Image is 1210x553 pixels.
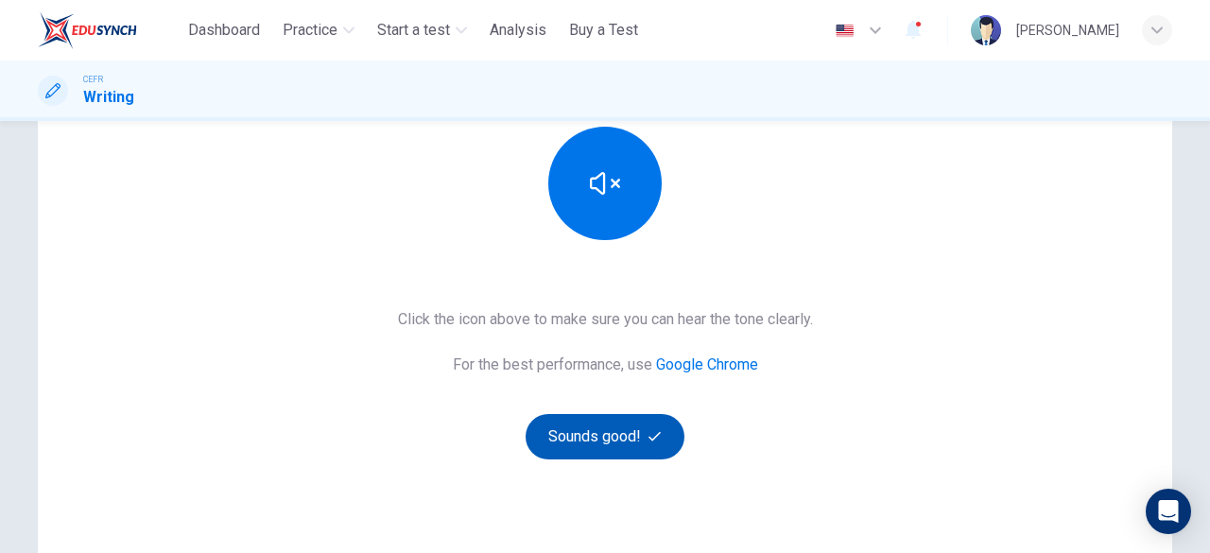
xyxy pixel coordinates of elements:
[38,11,181,49] a: ELTC logo
[398,308,813,331] h6: Click the icon above to make sure you can hear the tone clearly.
[283,19,337,42] span: Practice
[38,11,137,49] img: ELTC logo
[370,13,475,47] button: Start a test
[453,354,758,376] h6: For the best performance, use
[526,414,684,459] button: Sounds good!
[275,13,362,47] button: Practice
[83,73,103,86] span: CEFR
[971,15,1001,45] img: Profile picture
[1016,19,1119,42] div: [PERSON_NAME]
[188,19,260,42] span: Dashboard
[490,19,546,42] span: Analysis
[562,13,646,47] button: Buy a Test
[83,86,134,109] h1: Writing
[1146,489,1191,534] div: Open Intercom Messenger
[482,13,554,47] button: Analysis
[377,19,450,42] span: Start a test
[833,24,856,38] img: en
[656,355,758,373] a: Google Chrome
[569,19,638,42] span: Buy a Test
[181,13,268,47] button: Dashboard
